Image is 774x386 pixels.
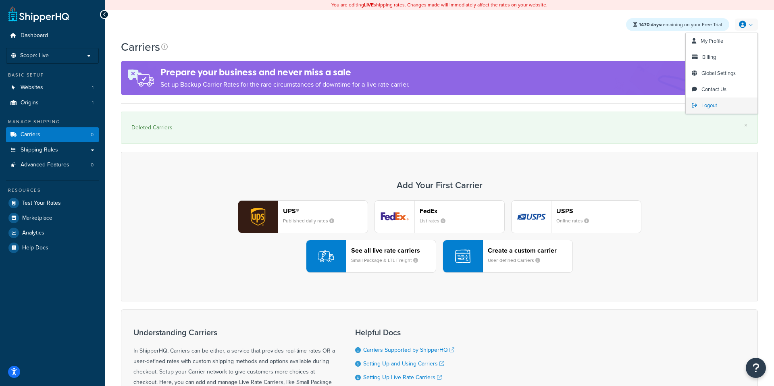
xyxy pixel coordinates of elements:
[6,72,99,79] div: Basic Setup
[6,196,99,210] a: Test Your Rates
[639,21,661,28] strong: 1470 days
[6,211,99,225] a: Marketplace
[8,6,69,22] a: ShipperHQ Home
[511,200,641,233] button: usps logoUSPSOnline rates
[701,102,717,109] span: Logout
[21,162,69,168] span: Advanced Features
[21,32,48,39] span: Dashboard
[6,187,99,194] div: Resources
[318,249,334,264] img: icon-carrier-liverate-becf4550.svg
[22,215,52,222] span: Marketplace
[283,207,368,215] header: UPS®
[556,207,641,215] header: USPS
[364,1,374,8] b: LIVE
[91,162,94,168] span: 0
[556,217,595,224] small: Online rates
[701,37,723,45] span: My Profile
[686,65,757,81] a: Global Settings
[351,257,424,264] small: Small Package & LTL Freight
[488,257,547,264] small: User-defined Carriers
[686,33,757,49] a: My Profile
[22,230,44,237] span: Analytics
[6,118,99,125] div: Manage Shipping
[238,200,368,233] button: ups logoUPS®Published daily rates
[686,81,757,98] a: Contact Us
[6,241,99,255] a: Help Docs
[238,201,278,233] img: ups logo
[133,328,335,337] h3: Understanding Carriers
[744,122,747,129] a: ×
[6,226,99,240] a: Analytics
[686,49,757,65] a: Billing
[91,131,94,138] span: 0
[512,201,551,233] img: usps logo
[363,359,444,368] a: Setting Up and Using Carriers
[702,53,716,61] span: Billing
[420,207,504,215] header: FedEx
[21,147,58,154] span: Shipping Rules
[92,100,94,106] span: 1
[160,79,410,90] p: Set up Backup Carrier Rates for the rare circumstances of downtime for a live rate carrier.
[626,18,729,31] div: remaining on your Free Trial
[21,131,40,138] span: Carriers
[488,247,572,254] header: Create a custom carrier
[22,245,48,251] span: Help Docs
[160,66,410,79] h4: Prepare your business and never miss a sale
[443,240,573,273] button: Create a custom carrierUser-defined Carriers
[6,80,99,95] a: Websites 1
[306,240,436,273] button: See all live rate carriersSmall Package & LTL Freight
[121,61,160,95] img: ad-rules-rateshop-fe6ec290ccb7230408bd80ed9643f0289d75e0ffd9eb532fc0e269fcd187b520.png
[21,84,43,91] span: Websites
[6,158,99,172] a: Advanced Features 0
[375,201,414,233] img: fedEx logo
[20,52,49,59] span: Scope: Live
[351,247,436,254] header: See all live rate carriers
[21,100,39,106] span: Origins
[701,85,726,93] span: Contact Us
[129,181,749,190] h3: Add Your First Carrier
[701,69,736,77] span: Global Settings
[6,28,99,43] a: Dashboard
[283,217,341,224] small: Published daily rates
[92,84,94,91] span: 1
[363,346,454,354] a: Carriers Supported by ShipperHQ
[131,122,747,133] div: Deleted Carriers
[6,95,99,110] li: Origins
[355,328,460,337] h3: Helpful Docs
[375,200,505,233] button: fedEx logoFedExList rates
[6,143,99,158] a: Shipping Rules
[121,39,160,55] h1: Carriers
[6,127,99,142] li: Carriers
[6,127,99,142] a: Carriers 0
[6,95,99,110] a: Origins 1
[363,373,442,382] a: Setting Up Live Rate Carriers
[22,200,61,207] span: Test Your Rates
[455,249,470,264] img: icon-carrier-custom-c93b8a24.svg
[746,358,766,378] button: Open Resource Center
[6,158,99,172] li: Advanced Features
[6,80,99,95] li: Websites
[420,217,452,224] small: List rates
[686,98,757,114] a: Logout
